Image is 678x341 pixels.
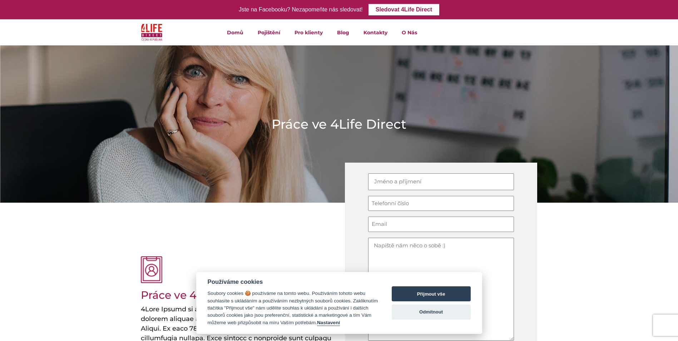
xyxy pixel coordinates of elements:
[368,173,514,190] input: Jméno a příjmení
[356,19,395,45] a: Kontakty
[392,305,471,320] button: Odmítnout
[141,289,295,302] h2: Práce ve 4Life Direct
[239,5,363,15] div: Jste na Facebooku? Nezapomeňte nás sledovat!
[272,115,406,133] h1: Práce ve 4Life Direct
[220,19,251,45] a: Domů
[330,19,356,45] a: Blog
[141,22,163,43] img: 4Life Direct Česká republika logo
[141,256,162,283] img: osobní profil růžová ikona
[208,278,378,286] div: Používáme cookies
[392,286,471,301] button: Přijmout vše
[317,320,340,326] button: Nastavení
[208,290,378,326] div: Soubory cookies 🍪 používáme na tomto webu. Používáním tohoto webu souhlasíte s ukládáním a použív...
[368,4,439,15] a: Sledovat 4Life Direct
[368,217,514,232] input: Email
[368,196,514,211] input: Telefonní číslo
